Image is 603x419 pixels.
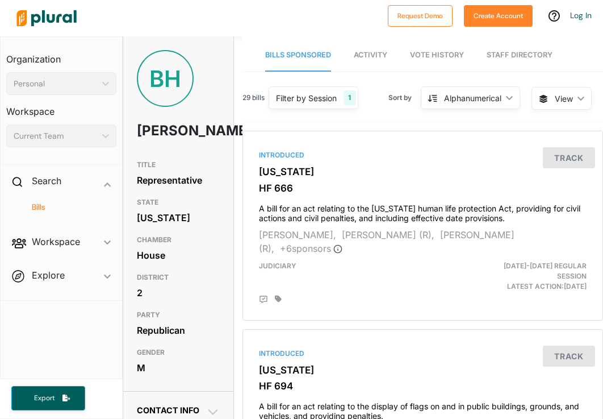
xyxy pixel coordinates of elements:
div: Add tags [275,295,282,303]
div: Alphanumerical [444,92,501,104]
span: Activity [354,51,387,59]
a: Request Demo [388,9,453,21]
h4: A bill for an act relating to the [US_STATE] human life protection Act, providing for civil actio... [259,198,587,223]
h3: HF 694 [259,380,587,392]
h3: [US_STATE] [259,364,587,376]
a: Bills Sponsored [265,39,331,72]
span: Judiciary [259,262,296,270]
span: 29 bills [242,93,265,103]
span: Export [26,393,62,403]
span: View [555,93,573,105]
h3: CHAMBER [137,233,220,247]
h3: DISTRICT [137,271,220,284]
div: BH [137,50,194,107]
a: Activity [354,39,387,72]
span: Bills Sponsored [265,51,331,59]
button: Track [543,346,595,367]
button: Create Account [464,5,533,27]
a: Log In [570,10,592,20]
h3: [US_STATE] [259,166,587,177]
div: Republican [137,322,220,339]
button: Export [11,386,85,410]
div: Current Team [14,130,98,142]
h3: STATE [137,196,220,209]
button: Track [543,147,595,168]
div: Personal [14,78,98,90]
span: + 6 sponsor s [280,243,342,254]
a: Bills [18,202,111,213]
h2: Search [32,175,61,187]
a: Staff Directory [487,39,552,72]
span: [PERSON_NAME], [259,229,336,240]
span: Vote History [410,51,464,59]
div: Introduced [259,349,587,359]
div: 1 [344,90,355,105]
span: [PERSON_NAME] (R), [342,229,434,240]
span: [DATE]-[DATE] Regular Session [504,262,587,280]
span: Sort by [388,93,421,103]
span: [PERSON_NAME] (R), [259,229,514,254]
div: Add Position Statement [259,295,268,304]
div: Representative [137,172,220,189]
div: Introduced [259,150,587,160]
div: Latest Action: [DATE] [480,261,595,292]
div: [US_STATE] [137,209,220,226]
h3: PARTY [137,308,220,322]
div: M [137,359,220,376]
h3: Organization [6,43,116,68]
span: Contact Info [137,405,199,415]
h3: HF 666 [259,182,587,194]
div: House [137,247,220,264]
button: Request Demo [388,5,453,27]
a: Create Account [464,9,533,21]
h3: TITLE [137,158,220,172]
div: Filter by Session [276,92,337,104]
h3: GENDER [137,346,220,359]
a: Vote History [410,39,464,72]
h3: Workspace [6,95,116,120]
h1: [PERSON_NAME] [137,114,187,148]
div: 2 [137,284,220,301]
